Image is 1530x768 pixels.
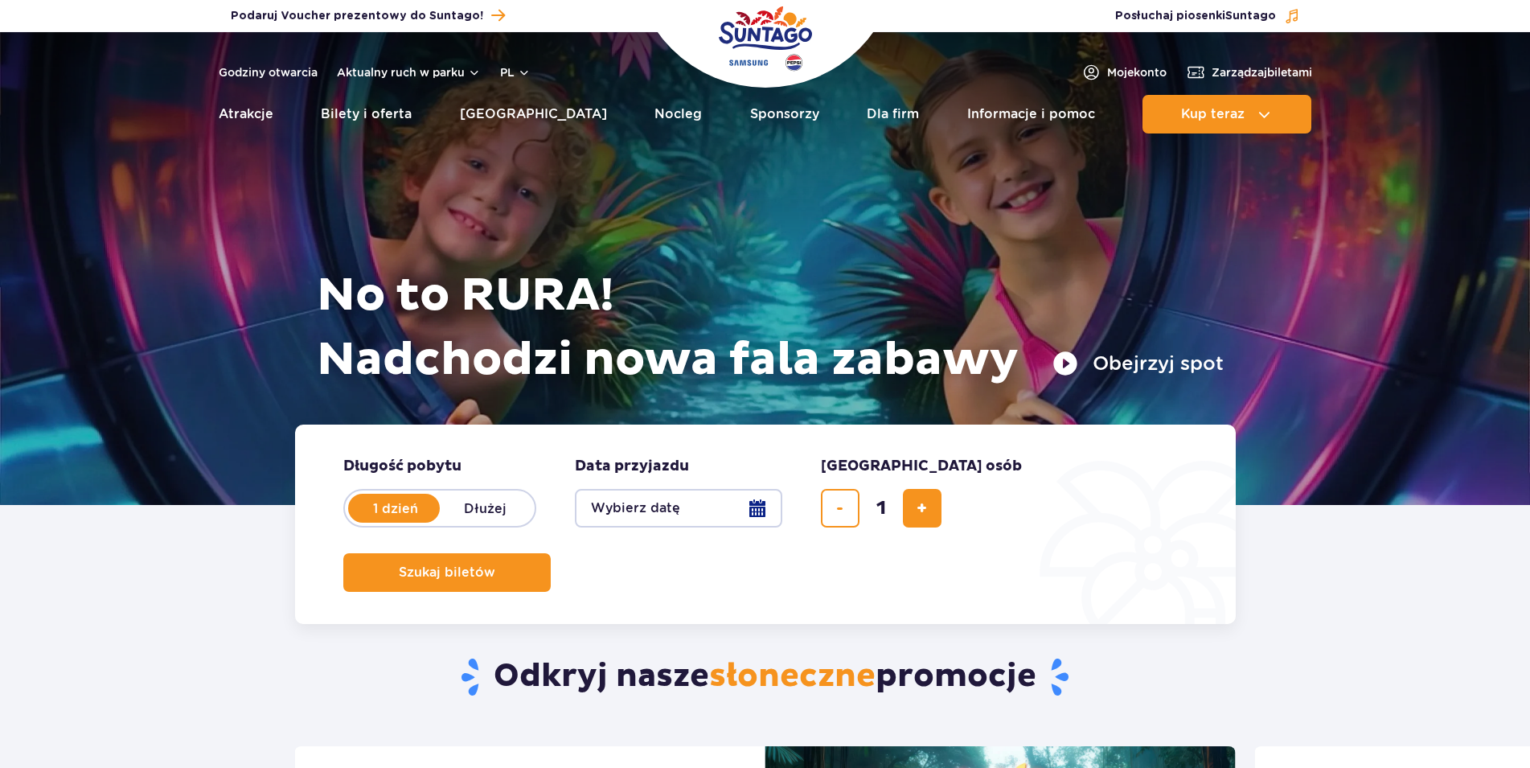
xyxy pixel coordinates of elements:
a: Godziny otwarcia [219,64,318,80]
button: Posłuchaj piosenkiSuntago [1115,8,1300,24]
a: Informacje i pomoc [967,95,1095,133]
span: słoneczne [709,656,876,696]
a: Nocleg [654,95,702,133]
button: pl [500,64,531,80]
a: Podaruj Voucher prezentowy do Suntago! [231,5,505,27]
a: Zarządzajbiletami [1186,63,1312,82]
a: Dla firm [867,95,919,133]
span: [GEOGRAPHIC_DATA] osób [821,457,1022,476]
button: usuń bilet [821,489,859,528]
a: Sponsorzy [750,95,819,133]
span: Szukaj biletów [399,565,495,580]
a: Atrakcje [219,95,273,133]
button: Szukaj biletów [343,553,551,592]
form: Planowanie wizyty w Park of Poland [295,425,1236,624]
button: Kup teraz [1142,95,1311,133]
button: Wybierz datę [575,489,782,528]
span: Data przyjazdu [575,457,689,476]
h1: No to RURA! Nadchodzi nowa fala zabawy [317,264,1224,392]
button: Obejrzyj spot [1052,351,1224,376]
span: Suntago [1225,10,1276,22]
span: Kup teraz [1181,107,1245,121]
span: Długość pobytu [343,457,461,476]
span: Podaruj Voucher prezentowy do Suntago! [231,8,483,24]
span: Posłuchaj piosenki [1115,8,1276,24]
span: Moje konto [1107,64,1167,80]
label: Dłużej [440,491,531,525]
input: liczba biletów [862,489,900,528]
button: Aktualny ruch w parku [337,66,481,79]
a: [GEOGRAPHIC_DATA] [460,95,607,133]
h2: Odkryj nasze promocje [294,656,1236,698]
a: Mojekonto [1081,63,1167,82]
span: Zarządzaj biletami [1212,64,1312,80]
button: dodaj bilet [903,489,941,528]
label: 1 dzień [350,491,441,525]
a: Bilety i oferta [321,95,412,133]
